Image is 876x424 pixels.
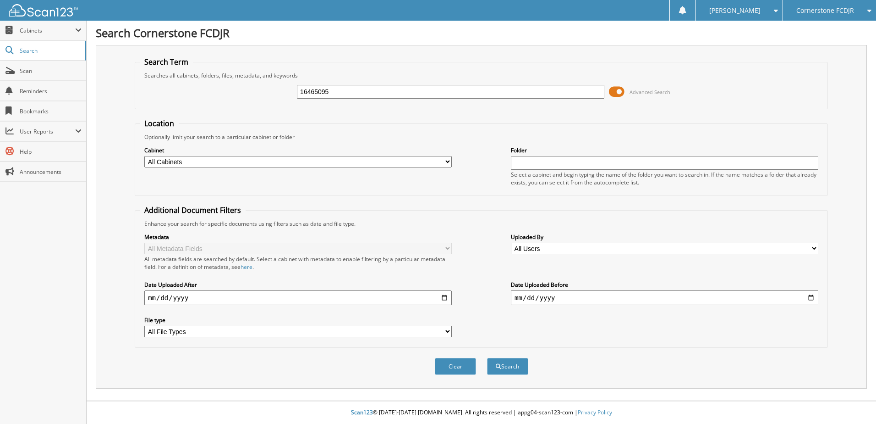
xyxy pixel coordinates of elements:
div: Enhance your search for specific documents using filters such as date and file type. [140,220,823,228]
legend: Location [140,118,179,128]
span: Search [20,47,80,55]
span: Reminders [20,87,82,95]
span: Bookmarks [20,107,82,115]
label: Cabinet [144,146,452,154]
label: Date Uploaded Before [511,281,818,289]
span: Cornerstone FCDJR [796,8,854,13]
span: Scan123 [351,408,373,416]
div: Optionally limit your search to a particular cabinet or folder [140,133,823,141]
label: Folder [511,146,818,154]
span: Cabinets [20,27,75,34]
label: Uploaded By [511,233,818,241]
input: end [511,290,818,305]
input: start [144,290,452,305]
div: Searches all cabinets, folders, files, metadata, and keywords [140,72,823,79]
label: Metadata [144,233,452,241]
a: Privacy Policy [578,408,612,416]
span: Announcements [20,168,82,176]
legend: Additional Document Filters [140,205,246,215]
span: User Reports [20,128,75,135]
label: File type [144,316,452,324]
span: Advanced Search [630,89,670,95]
div: Select a cabinet and begin typing the name of the folder you want to search in. If the name match... [511,171,818,186]
iframe: Chat Widget [830,380,876,424]
span: Help [20,148,82,156]
h1: Search Cornerstone FCDJR [96,25,867,40]
span: [PERSON_NAME] [709,8,761,13]
label: Date Uploaded After [144,281,452,289]
a: here [241,263,252,271]
div: © [DATE]-[DATE] [DOMAIN_NAME]. All rights reserved | appg04-scan123-com | [87,402,876,424]
img: scan123-logo-white.svg [9,4,78,17]
legend: Search Term [140,57,193,67]
button: Search [487,358,528,375]
button: Clear [435,358,476,375]
div: All metadata fields are searched by default. Select a cabinet with metadata to enable filtering b... [144,255,452,271]
span: Scan [20,67,82,75]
